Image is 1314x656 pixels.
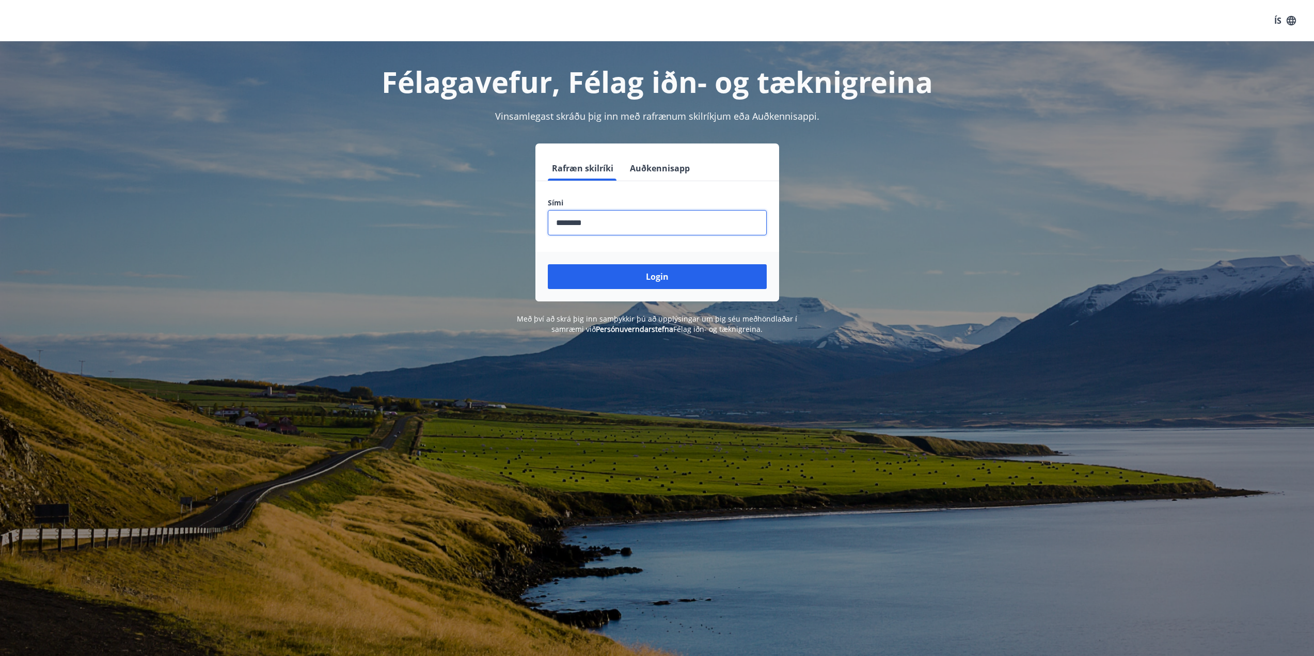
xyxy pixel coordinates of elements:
span: Með því að skrá þig inn samþykkir þú að upplýsingar um þig séu meðhöndlaðar í samræmi við Félag i... [517,314,797,334]
h1: Félagavefur, Félag iðn- og tæknigreina [298,62,1017,101]
button: Login [548,264,767,289]
span: Vinsamlegast skráðu þig inn með rafrænum skilríkjum eða Auðkennisappi. [495,110,819,122]
button: ÍS [1269,11,1302,30]
button: Auðkennisapp [626,156,694,181]
label: Sími [548,198,767,208]
button: Rafræn skilríki [548,156,618,181]
a: Persónuverndarstefna [596,324,673,334]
